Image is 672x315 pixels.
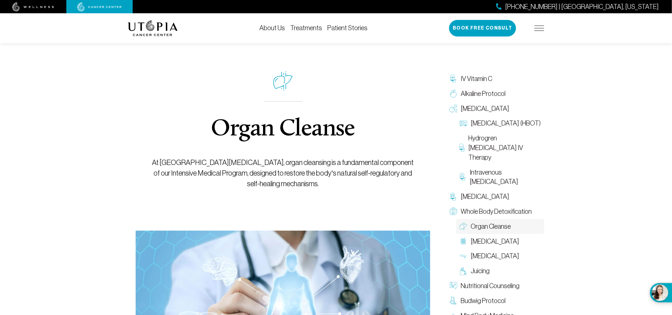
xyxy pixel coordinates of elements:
[459,267,467,275] img: Juicing
[456,116,544,131] a: [MEDICAL_DATA] (HBOT)
[449,207,457,215] img: Whole Body Detoxification
[459,119,467,127] img: Hyperbaric Oxygen Therapy (HBOT)
[471,118,541,128] span: [MEDICAL_DATA] (HBOT)
[471,251,519,261] span: [MEDICAL_DATA]
[446,101,544,116] a: [MEDICAL_DATA]
[461,89,505,99] span: Alkaline Protocol
[449,75,457,83] img: IV Vitamin C
[471,237,519,246] span: [MEDICAL_DATA]
[128,20,178,36] img: logo
[461,207,532,216] span: Whole Body Detoxification
[470,168,541,187] span: Intravenous [MEDICAL_DATA]
[449,20,516,37] button: Book Free Consult
[461,104,509,114] span: [MEDICAL_DATA]
[151,157,415,189] p: At [GEOGRAPHIC_DATA][MEDICAL_DATA], organ cleansing is a fundamental component of our Intensive M...
[456,165,544,190] a: Intravenous [MEDICAL_DATA]
[456,249,544,264] a: [MEDICAL_DATA]
[446,293,544,308] a: Budwig Protocol
[446,204,544,219] a: Whole Body Detoxification
[449,90,457,98] img: Alkaline Protocol
[459,144,465,152] img: Hydrogren Peroxide IV Therapy
[461,74,492,84] span: IV Vitamin C
[449,297,457,305] img: Budwig Protocol
[471,222,511,231] span: Organ Cleanse
[290,24,322,32] a: Treatments
[446,71,544,86] a: IV Vitamin C
[449,282,457,290] img: Nutritional Counseling
[461,192,509,201] span: [MEDICAL_DATA]
[456,234,544,249] a: [MEDICAL_DATA]
[446,278,544,293] a: Nutritional Counseling
[459,237,467,245] img: Colon Therapy
[211,118,355,141] h1: Organ Cleanse
[449,193,457,201] img: Chelation Therapy
[77,2,122,12] img: cancer center
[12,2,54,12] img: wellness
[327,24,368,32] a: Patient Stories
[449,105,457,113] img: Oxygen Therapy
[446,189,544,204] a: [MEDICAL_DATA]
[456,264,544,278] a: Juicing
[468,133,541,162] span: Hydrogren [MEDICAL_DATA] IV Therapy
[461,281,519,291] span: Nutritional Counseling
[505,2,659,12] span: [PHONE_NUMBER] | [GEOGRAPHIC_DATA], [US_STATE]
[446,86,544,101] a: Alkaline Protocol
[459,252,467,260] img: Lymphatic Massage
[456,219,544,234] a: Organ Cleanse
[461,296,505,306] span: Budwig Protocol
[459,173,466,181] img: Intravenous Ozone Therapy
[496,2,659,12] a: [PHONE_NUMBER] | [GEOGRAPHIC_DATA], [US_STATE]
[471,266,490,276] span: Juicing
[273,71,293,91] img: icon
[259,24,285,32] a: About Us
[456,131,544,165] a: Hydrogren [MEDICAL_DATA] IV Therapy
[459,222,467,230] img: Organ Cleanse
[534,26,544,31] img: icon-hamburger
